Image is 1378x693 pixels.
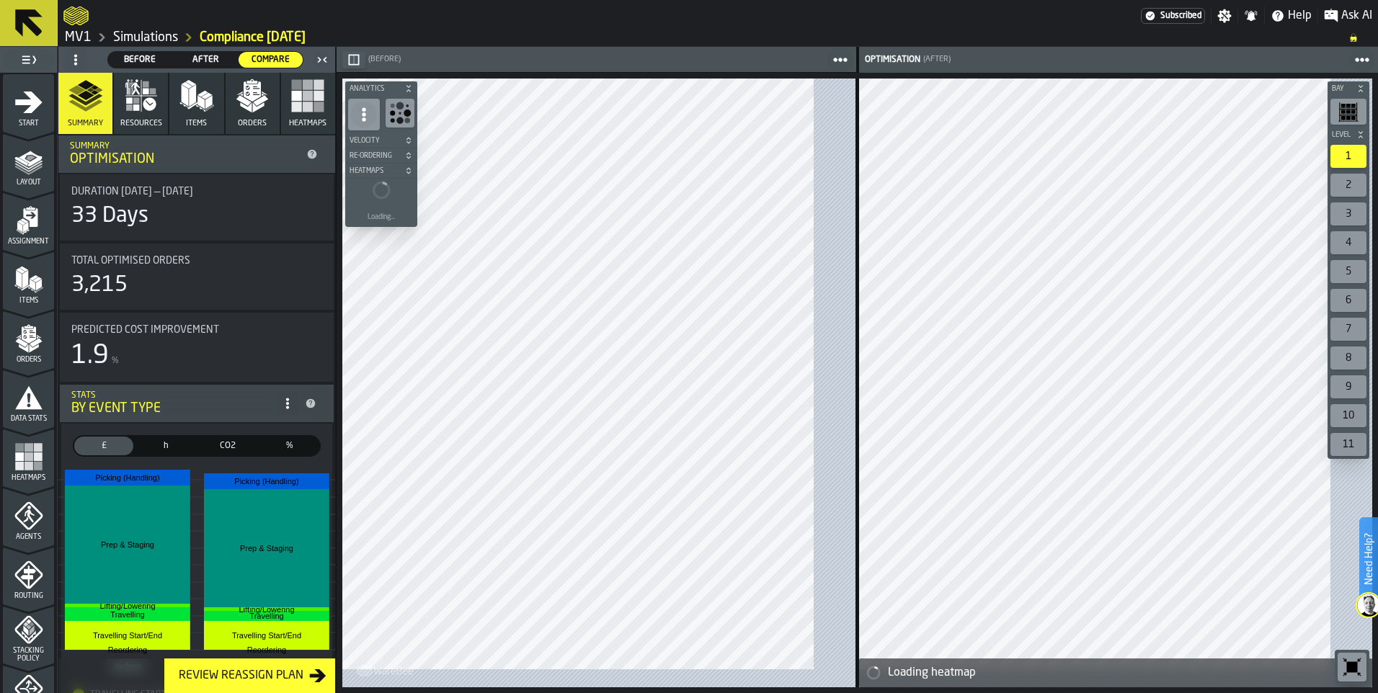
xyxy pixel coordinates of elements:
[3,370,54,427] li: menu Data Stats
[347,152,401,160] span: Re-Ordering
[1330,404,1366,427] div: 10
[289,119,326,128] span: Heatmaps
[186,119,207,128] span: Items
[1328,286,1369,315] div: button-toolbar-undefined
[342,51,365,68] button: button-
[3,415,54,423] span: Data Stats
[1361,519,1377,599] label: Need Help?
[70,141,301,151] div: Summary
[71,255,322,267] div: Title
[3,133,54,191] li: menu Layout
[312,51,332,68] label: button-toggle-Close me
[1330,289,1366,312] div: 6
[1328,401,1369,430] div: button-toolbar-undefined
[3,297,54,305] span: Items
[263,439,316,452] span: %
[1330,202,1366,225] div: 3
[3,50,54,70] label: button-toggle-Toggle Full Menu
[1318,7,1378,24] label: button-toggle-Ask AI
[60,174,334,241] div: stat-Duration 10/07/2025 — 12/08/2025
[1328,128,1369,142] button: button-
[1330,346,1366,370] div: 8
[114,53,166,66] span: Before
[1328,228,1369,257] div: button-toolbar-undefined
[259,435,321,457] label: button-switch-multi-Share
[1238,9,1264,23] label: button-toggle-Notifications
[1328,430,1369,459] div: button-toolbar-undefined
[388,102,412,125] svg: Show Congestion
[1328,344,1369,372] div: button-toolbar-undefined
[71,255,190,267] span: Total Optimised Orders
[3,488,54,545] li: menu Agents
[1335,650,1369,684] div: button-toolbar-undefined
[198,437,257,455] div: thumb
[173,51,239,68] label: button-switch-multi-After
[200,30,306,45] a: link-to-/wh/i/3ccf57d1-1e0c-4a81-a3bb-c2011c5f0d50/simulations/05737124-12f7-4502-8a67-8971fa089ea5
[239,52,303,68] div: thumb
[923,55,951,64] span: (After)
[862,55,920,65] div: Optimisation
[3,356,54,364] span: Orders
[71,401,276,416] div: By event type
[345,133,417,148] button: button-
[68,119,103,128] span: Summary
[347,167,401,175] span: Heatmaps
[345,164,417,178] button: button-
[1330,145,1366,168] div: 1
[1328,81,1369,96] button: button-
[345,81,417,96] button: button-
[1330,318,1366,341] div: 7
[3,606,54,663] li: menu Stacking Policy
[71,390,276,401] div: Stats
[112,356,119,366] span: %
[1329,85,1353,93] span: Bay
[108,52,172,68] div: thumb
[368,213,395,221] div: Loading...
[347,85,401,93] span: Analytics
[139,439,192,452] span: h
[71,324,322,336] div: Title
[3,74,54,132] li: menu Start
[3,192,54,250] li: menu Assignment
[1341,656,1364,679] svg: Reset zoom and position
[1160,11,1201,21] span: Subscribed
[113,30,178,45] a: link-to-/wh/i/3ccf57d1-1e0c-4a81-a3bb-c2011c5f0d50
[70,151,301,167] div: Optimisation
[1330,174,1366,197] div: 2
[1328,142,1369,171] div: button-toolbar-undefined
[60,313,334,382] div: stat-Predicted Cost Improvement
[71,272,128,298] div: 3,215
[201,439,254,452] span: CO2
[1329,131,1353,139] span: Level
[1328,200,1369,228] div: button-toolbar-undefined
[1141,8,1205,24] a: link-to-/wh/i/3ccf57d1-1e0c-4a81-a3bb-c2011c5f0d50/settings/billing
[179,53,232,66] span: After
[1141,8,1205,24] div: Menu Subscription
[345,148,417,163] button: button-
[1328,171,1369,200] div: button-toolbar-undefined
[3,238,54,246] span: Assignment
[136,437,195,455] div: thumb
[65,30,92,45] a: link-to-/wh/i/3ccf57d1-1e0c-4a81-a3bb-c2011c5f0d50
[164,658,335,693] button: button-Review Reassign Plan
[244,53,297,66] span: Compare
[60,243,334,310] div: stat-Total Optimised Orders
[859,658,1372,687] div: alert-Loading heatmap
[368,55,401,64] span: (Before)
[3,592,54,600] span: Routing
[77,439,130,452] span: £
[383,96,417,133] div: button-toolbar-undefined
[1330,231,1366,254] div: 4
[347,137,401,145] span: Velocity
[71,324,219,336] span: Predicted Cost Improvement
[1265,7,1317,24] label: button-toggle-Help
[1328,96,1369,128] div: button-toolbar-undefined
[135,435,197,457] label: button-switch-multi-Time
[1328,372,1369,401] div: button-toolbar-undefined
[888,664,1366,681] div: Loading heatmap
[1330,433,1366,456] div: 11
[238,51,303,68] label: button-switch-multi-Compare
[345,656,427,684] a: logo-header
